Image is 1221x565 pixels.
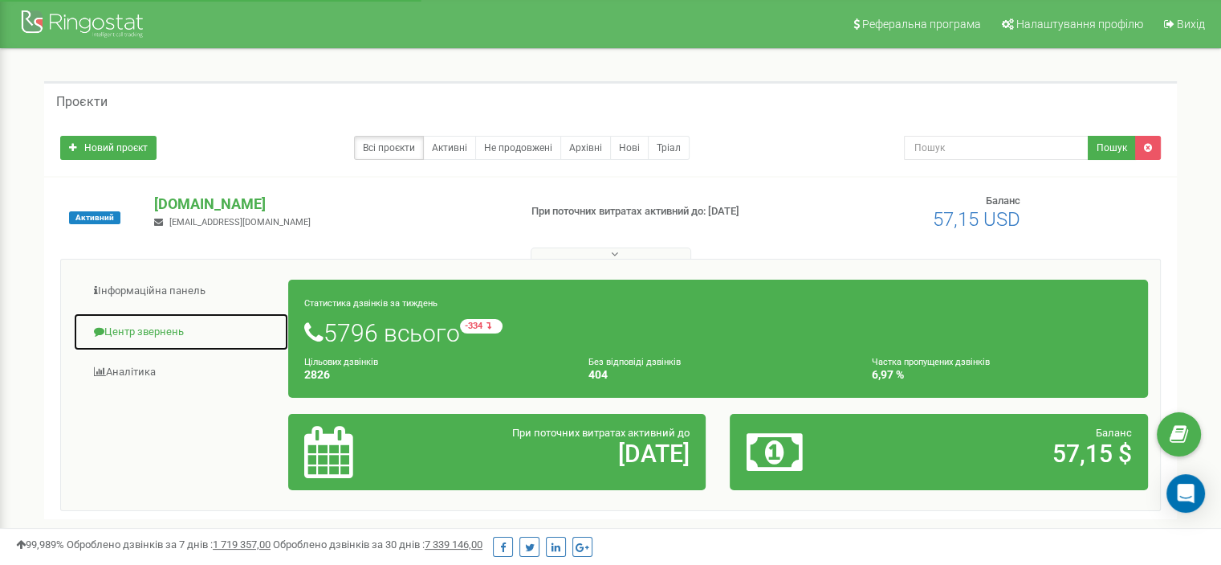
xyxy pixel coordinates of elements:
[73,313,289,352] a: Центр звернень
[69,211,120,224] span: Активний
[512,427,690,439] span: При поточних витратах активний до
[560,136,611,160] a: Архівні
[441,440,690,467] h2: [DATE]
[73,353,289,392] a: Аналiтика
[904,136,1089,160] input: Пошук
[423,136,476,160] a: Активні
[16,538,64,551] span: 99,989%
[169,217,311,227] span: [EMAIL_ADDRESS][DOMAIN_NAME]
[213,538,271,551] u: 1 719 357,00
[354,136,424,160] a: Всі проєкти
[883,440,1132,467] h2: 57,15 $
[304,298,438,309] small: Статистика дзвінків за тиждень
[304,357,378,367] small: Цільових дзвінків
[56,95,108,109] h5: Проєкти
[73,272,289,311] a: Інформаційна панель
[1166,474,1205,513] div: Open Intercom Messenger
[648,136,690,160] a: Тріал
[425,538,482,551] u: 7 339 146,00
[933,208,1020,231] span: 57,15 USD
[1088,136,1136,160] button: Пошук
[1096,427,1132,439] span: Баланс
[588,369,849,381] h4: 404
[154,194,505,215] p: [DOMAIN_NAME]
[475,136,561,160] a: Не продовжені
[531,204,788,219] p: При поточних витратах активний до: [DATE]
[67,538,271,551] span: Оброблено дзвінків за 7 днів :
[273,538,482,551] span: Оброблено дзвінків за 30 днів :
[1016,18,1143,31] span: Налаштування профілю
[304,319,1132,346] h1: 5796 всього
[872,369,1132,381] h4: 6,97 %
[60,136,157,160] a: Новий проєкт
[610,136,649,160] a: Нові
[460,319,503,334] small: -334
[862,18,981,31] span: Реферальна програма
[872,357,990,367] small: Частка пропущених дзвінків
[986,194,1020,207] span: Баланс
[1177,18,1205,31] span: Вихід
[588,357,681,367] small: Без відповіді дзвінків
[304,369,564,381] h4: 2826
